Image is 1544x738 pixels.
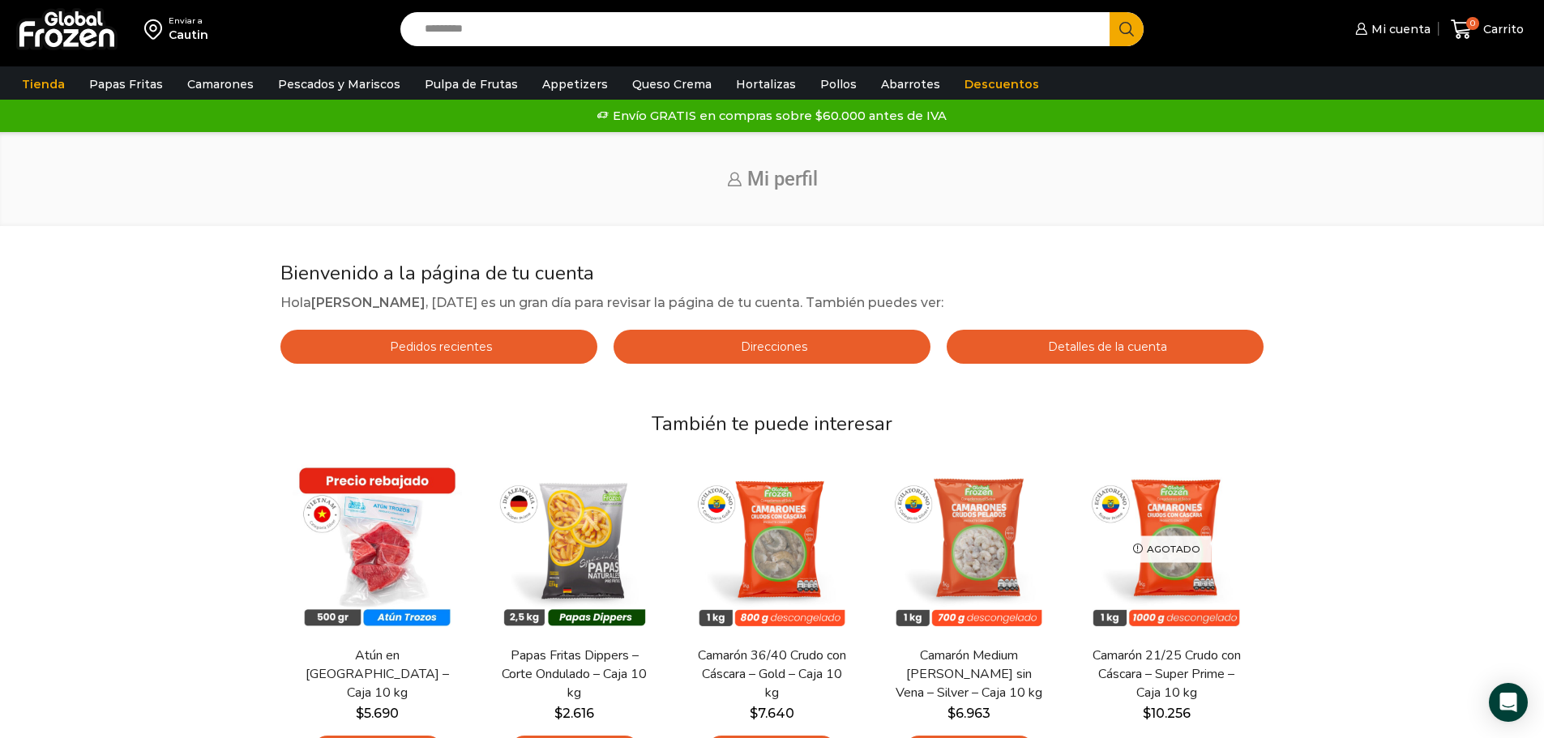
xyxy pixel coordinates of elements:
[1367,21,1431,37] span: Mi cuenta
[1489,683,1528,722] div: Open Intercom Messenger
[695,646,848,703] a: Camarón 36/40 Crudo con Cáscara – Gold – Caja 10 kg
[1143,706,1191,721] bdi: 10.256
[947,706,956,721] span: $
[311,295,426,310] strong: [PERSON_NAME]
[728,69,804,100] a: Hortalizas
[1351,13,1431,45] a: Mi cuenta
[356,706,399,721] bdi: 5.690
[1466,17,1479,30] span: 0
[737,339,807,354] span: Direcciones
[554,706,594,721] bdi: 2.616
[1479,21,1524,37] span: Carrito
[812,69,865,100] a: Pollos
[280,260,594,286] span: Bienvenido a la página de tu cuenta
[534,69,616,100] a: Appetizers
[1090,646,1242,703] a: Camarón 21/25 Crudo con Cáscara – Super Prime – Caja 10 kg
[1143,706,1151,721] span: $
[747,168,818,190] span: Mi perfil
[280,292,1264,314] p: Hola , [DATE] es un gran día para revisar la página de tu cuenta. También puedes ver:
[498,646,651,703] a: Papas Fritas Dippers – Corte Ondulado – Caja 10 kg
[750,706,794,721] bdi: 7.640
[144,15,169,43] img: address-field-icon.svg
[1110,12,1144,46] button: Search button
[179,69,262,100] a: Camarones
[301,646,453,703] a: Atún en [GEOGRAPHIC_DATA] – Caja 10 kg
[169,15,208,27] div: Enviar a
[1122,535,1212,562] p: Agotado
[892,646,1045,703] a: Camarón Medium [PERSON_NAME] sin Vena – Silver – Caja 10 kg
[1044,339,1167,354] span: Detalles de la cuenta
[956,69,1047,100] a: Descuentos
[624,69,720,100] a: Queso Crema
[947,706,990,721] bdi: 6.963
[614,330,930,364] a: Direcciones
[270,69,408,100] a: Pescados y Mariscos
[356,706,364,721] span: $
[873,69,948,100] a: Abarrotes
[81,69,171,100] a: Papas Fritas
[554,706,562,721] span: $
[1447,11,1528,49] a: 0 Carrito
[417,69,526,100] a: Pulpa de Frutas
[947,330,1264,364] a: Detalles de la cuenta
[386,339,492,354] span: Pedidos recientes
[14,69,73,100] a: Tienda
[750,706,758,721] span: $
[169,27,208,43] div: Cautin
[280,330,597,364] a: Pedidos recientes
[652,411,892,437] span: También te puede interesar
